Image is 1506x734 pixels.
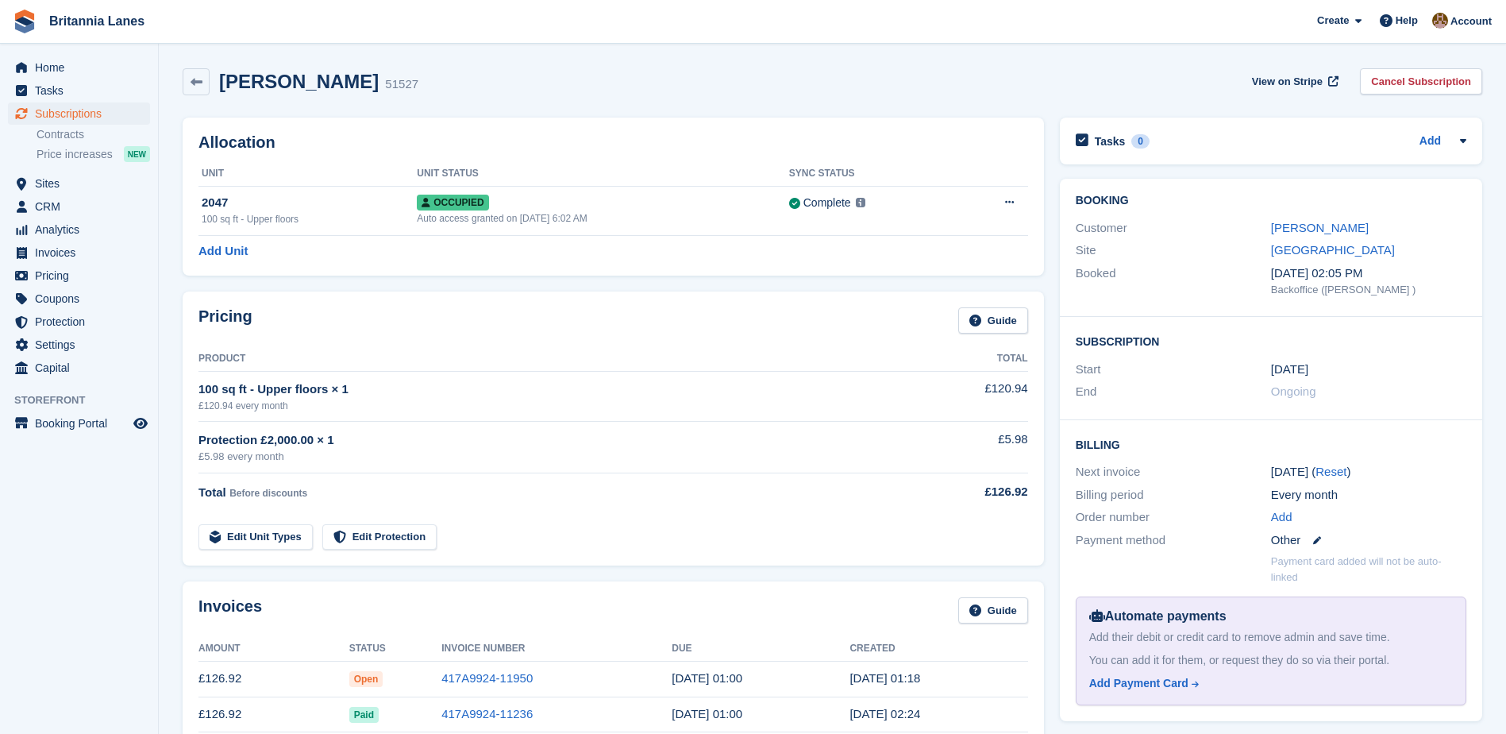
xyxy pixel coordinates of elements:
[1095,134,1126,149] h2: Tasks
[35,172,130,195] span: Sites
[1089,652,1453,669] div: You can add it for them, or request they do so via their portal.
[1271,486,1466,504] div: Every month
[35,56,130,79] span: Home
[901,371,1028,421] td: £120.94
[1450,14,1492,29] span: Account
[1271,463,1466,481] div: [DATE] ( )
[1089,675,1188,692] div: Add Payment Card
[856,198,865,207] img: icon-info-grey-7440780725fd019a000dd9b08b2336e03edf1995a4989e88bcd33f0948082b44.svg
[1271,361,1308,379] time: 2024-09-01 00:00:00 UTC
[849,671,920,685] time: 2025-10-01 00:18:26 UTC
[1076,531,1271,550] div: Payment method
[198,597,262,624] h2: Invoices
[1076,436,1466,452] h2: Billing
[198,449,901,465] div: £5.98 every month
[1360,68,1482,95] a: Cancel Subscription
[198,636,349,662] th: Amount
[13,10,37,33] img: stora-icon-8386f47178a22dfd0bd8f6a31ec36ba5ce8667c1dd55bd0f319d3a0aa187defe.svg
[1076,241,1271,260] div: Site
[849,636,1027,662] th: Created
[901,422,1028,473] td: £5.98
[1432,13,1448,29] img: Admin
[124,146,150,162] div: NEW
[1076,195,1466,207] h2: Booking
[1076,333,1466,349] h2: Subscription
[1419,133,1441,151] a: Add
[198,399,901,413] div: £120.94 every month
[35,265,130,287] span: Pricing
[35,412,130,435] span: Booking Portal
[202,194,417,212] div: 2047
[198,161,417,187] th: Unit
[8,79,150,102] a: menu
[37,127,150,142] a: Contracts
[8,172,150,195] a: menu
[198,242,248,261] a: Add Unit
[43,8,151,34] a: Britannia Lanes
[1396,13,1418,29] span: Help
[849,707,920,720] time: 2025-09-01 01:24:46 UTC
[1271,243,1395,257] a: [GEOGRAPHIC_DATA]
[229,488,307,499] span: Before discounts
[35,288,130,310] span: Coupons
[958,597,1028,624] a: Guide
[1271,508,1292,527] a: Add
[1271,554,1466,585] p: Payment card added will not be auto-linked
[8,334,150,356] a: menu
[35,195,130,218] span: CRM
[958,307,1028,334] a: Guide
[901,346,1028,372] th: Total
[8,218,150,241] a: menu
[198,697,349,732] td: £126.92
[198,431,901,450] div: Protection £2,000.00 × 1
[8,102,150,125] a: menu
[198,133,1028,152] h2: Allocation
[1076,361,1271,379] div: Start
[8,412,150,435] a: menu
[417,211,788,226] div: Auto access granted on [DATE] 6:02 AM
[1252,74,1323,90] span: View on Stripe
[417,161,788,187] th: Unit Status
[1271,384,1316,398] span: Ongoing
[1131,134,1150,149] div: 0
[1076,508,1271,527] div: Order number
[1076,265,1271,298] div: Booked
[8,195,150,218] a: menu
[8,241,150,264] a: menu
[37,147,113,162] span: Price increases
[1317,13,1349,29] span: Create
[672,636,849,662] th: Due
[1076,219,1271,238] div: Customer
[1076,383,1271,401] div: End
[35,311,130,333] span: Protection
[198,524,313,550] a: Edit Unit Types
[1076,463,1271,481] div: Next invoice
[131,414,150,433] a: Preview store
[198,485,226,499] span: Total
[1089,675,1446,692] a: Add Payment Card
[37,145,150,163] a: Price increases NEW
[1271,221,1369,234] a: [PERSON_NAME]
[349,707,379,723] span: Paid
[349,671,383,687] span: Open
[8,265,150,287] a: menu
[1246,68,1342,95] a: View on Stripe
[803,195,851,211] div: Complete
[1315,465,1346,478] a: Reset
[35,102,130,125] span: Subscriptions
[349,636,442,662] th: Status
[441,707,533,720] a: 417A9924-11236
[672,671,742,685] time: 2025-10-02 00:00:00 UTC
[1271,531,1466,550] div: Other
[219,71,379,92] h2: [PERSON_NAME]
[8,56,150,79] a: menu
[322,524,437,550] a: Edit Protection
[198,307,252,334] h2: Pricing
[1271,265,1466,283] div: [DATE] 02:05 PM
[35,334,130,356] span: Settings
[202,212,417,226] div: 100 sq ft - Upper floors
[1076,486,1271,504] div: Billing period
[8,311,150,333] a: menu
[1271,282,1466,298] div: Backoffice ([PERSON_NAME] )
[35,218,130,241] span: Analytics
